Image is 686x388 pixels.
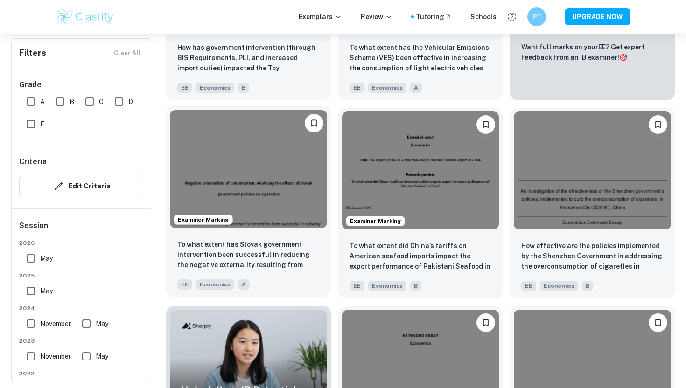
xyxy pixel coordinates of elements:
span: 2025 [19,271,144,280]
span: May [40,253,53,263]
h6: Session [19,220,144,239]
a: BookmarkHow effective are the policies implemented by the Shenzhen Government in addressing the o... [510,108,675,298]
h6: Grade [19,79,144,90]
img: Economics EE example thumbnail: To what extent has Slovak government int [170,110,327,228]
a: Schools [470,12,497,22]
button: Bookmark [476,313,495,332]
span: May [96,351,108,361]
span: November [40,351,71,361]
button: PT [527,7,546,26]
p: To what extent did China’s tariffs on American seafood imports impact the export performance of P... [350,241,492,272]
p: To what extent has Slovak government intervention been successful in reducing the negative extern... [177,239,320,271]
span: EE [350,281,364,291]
p: How effective are the policies implemented by the Shenzhen Government in addressing the overconsu... [521,241,664,272]
span: Economics [540,281,578,291]
img: Economics EE example thumbnail: To what extent did China’s tariffs on Am [342,111,499,229]
span: A [410,83,422,93]
span: EE [350,83,364,93]
p: Want full marks on your EE ? Get expert feedback from an IB examiner! [521,42,664,62]
button: UPGRADE NOW [565,8,630,25]
span: B [582,281,593,291]
h6: Filters [19,47,46,60]
span: 2026 [19,239,144,247]
button: Edit Criteria [19,175,144,197]
span: Economics [368,83,406,93]
h6: PT [532,12,542,22]
button: Help and Feedback [504,9,520,25]
span: C [99,97,104,107]
span: Examiner Marking [346,217,405,225]
span: A [238,279,250,290]
span: EE [177,83,192,93]
span: 2023 [19,337,144,345]
img: Clastify logo [56,7,115,26]
span: EE [521,281,536,291]
span: B [410,281,421,291]
span: 2024 [19,304,144,312]
span: Economics [196,83,234,93]
span: A [40,97,45,107]
p: Exemplars [299,12,342,22]
span: Examiner Marking [174,215,232,224]
img: Economics EE example thumbnail: How effective are the policies implement [514,111,671,229]
p: To what extent has the Vehicular Emissions Scheme (VES) been effective in increasing the consumpt... [350,42,492,74]
span: EE [177,279,192,290]
span: 2022 [19,369,144,378]
p: Review [361,12,392,22]
span: Economics [196,279,234,290]
button: Bookmark [476,115,495,134]
span: November [40,319,71,329]
a: Examiner MarkingBookmarkTo what extent has Slovak government intervention been successful in redu... [166,108,331,298]
span: B [238,83,249,93]
a: Examiner MarkingBookmarkTo what extent did China’s tariffs on American seafood imports impact the... [338,108,503,298]
span: D [128,97,133,107]
span: Economics [368,281,406,291]
span: B [70,97,74,107]
button: Bookmark [649,313,667,332]
h6: Criteria [19,156,47,167]
span: 🎯 [619,54,627,61]
button: Bookmark [649,115,667,134]
p: How has government intervention (through BIS Requirements, PLI, and increased import duties) impa... [177,42,320,74]
a: Tutoring [416,12,452,22]
span: May [96,319,108,329]
span: E [40,119,44,129]
span: May [40,286,53,296]
button: Bookmark [305,114,323,132]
